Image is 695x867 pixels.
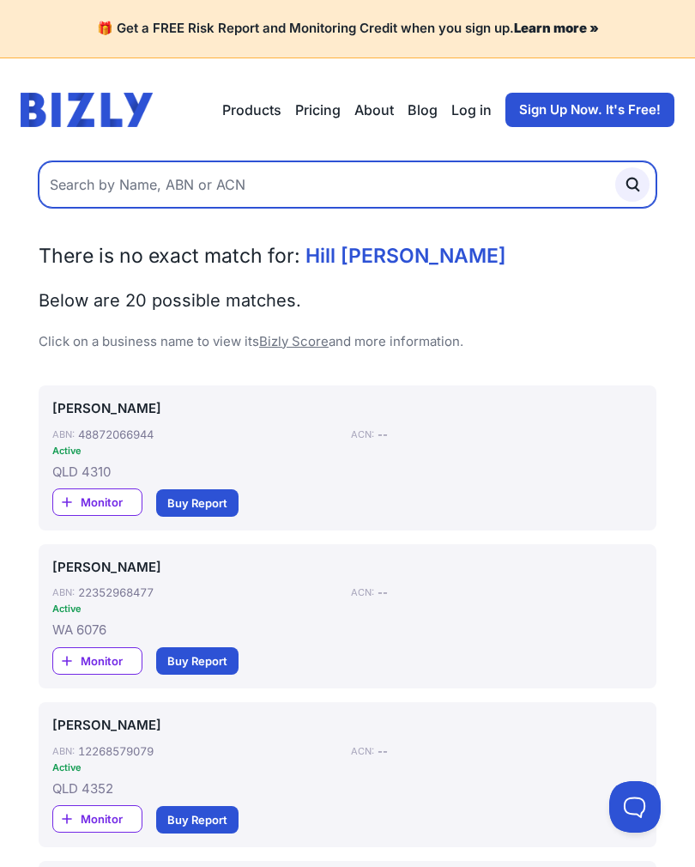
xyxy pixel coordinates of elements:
[305,244,506,268] span: Hill [PERSON_NAME]
[78,585,154,599] a: 22352968477
[514,20,599,36] a: Learn more »
[81,494,142,511] span: Monitor
[451,100,492,120] a: Log in
[156,647,239,675] a: Buy Report
[78,744,154,758] a: 12268579079
[505,93,674,127] a: Sign Up Now. It's Free!
[39,161,656,208] input: Search by Name, ABN or ACN
[408,100,438,120] a: Blog
[52,805,142,833] a: Monitor
[52,488,142,516] a: Monitor
[52,446,344,456] div: Active
[259,333,329,349] a: Bizly Score
[52,621,643,640] div: WA 6076
[378,743,388,760] div: --
[156,806,239,834] a: Buy Report
[52,647,142,675] a: Monitor
[156,489,239,517] a: Buy Report
[39,332,656,352] p: Click on a business name to view its and more information.
[52,604,344,614] div: Active
[351,428,374,440] div: ACN:
[21,21,674,37] h4: 🎁 Get a FREE Risk Report and Monitoring Credit when you sign up.
[351,586,374,598] div: ACN:
[52,463,643,482] div: QLD 4310
[351,745,374,757] div: ACN:
[78,427,154,441] a: 48872066944
[52,716,643,736] a: [PERSON_NAME]
[609,781,661,833] iframe: Toggle Customer Support
[222,100,281,120] button: Products
[52,428,75,440] div: ABN:
[354,100,394,120] a: About
[378,426,388,443] div: --
[295,100,341,120] a: Pricing
[39,290,301,311] span: Below are 20 possible matches.
[52,779,643,799] div: QLD 4352
[52,763,344,773] div: Active
[81,810,142,828] span: Monitor
[52,586,75,598] div: ABN:
[378,584,388,601] div: --
[52,745,75,757] div: ABN:
[39,244,300,268] span: There is no exact match for:
[81,652,142,670] span: Monitor
[52,558,643,578] a: [PERSON_NAME]
[52,399,643,419] a: [PERSON_NAME]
